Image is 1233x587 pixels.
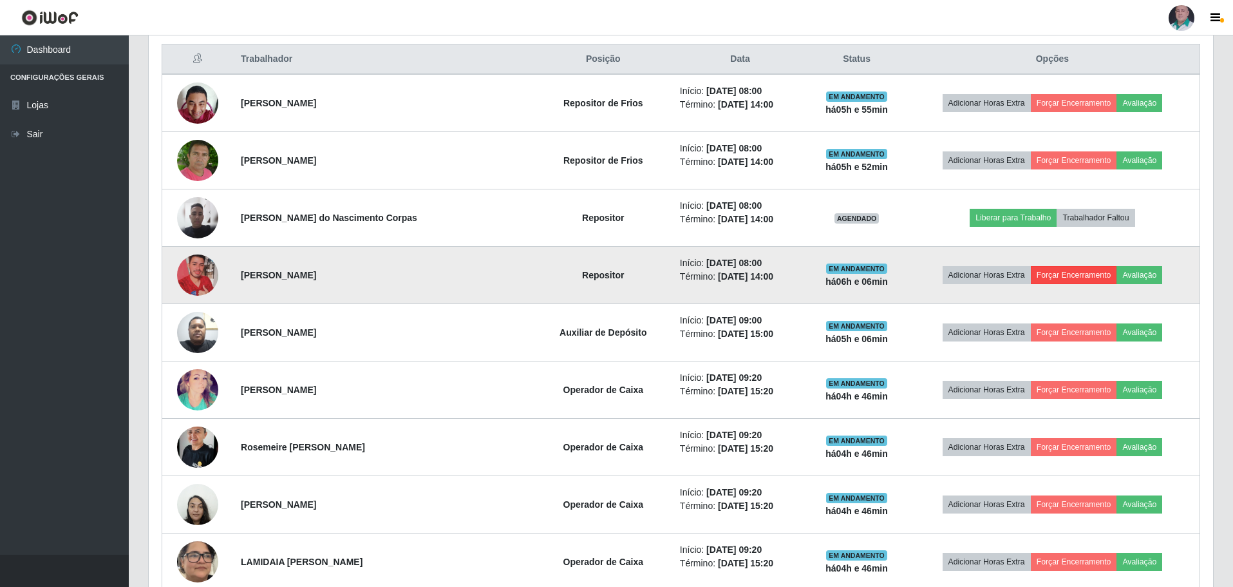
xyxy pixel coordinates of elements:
strong: Operador de Caixa [563,557,644,567]
time: [DATE] 14:00 [718,214,773,224]
th: Trabalhador [233,44,534,75]
strong: Repositor de Frios [563,98,643,108]
strong: há 04 h e 46 min [825,506,888,516]
li: Início: [680,199,800,213]
span: EM ANDAMENTO [826,264,887,274]
strong: há 04 h e 46 min [825,448,888,459]
button: Avaliação [1116,381,1162,399]
button: Adicionar Horas Extra [943,323,1031,342]
button: Forçar Encerramento [1031,496,1117,514]
span: EM ANDAMENTO [826,91,887,102]
li: Início: [680,142,800,155]
th: Data [672,44,808,75]
li: Término: [680,442,800,456]
strong: Repositor [582,213,624,223]
li: Início: [680,543,800,557]
li: Término: [680,385,800,398]
time: [DATE] 15:20 [718,558,773,568]
strong: LAMIDAIA [PERSON_NAME] [241,557,362,567]
button: Avaliação [1116,266,1162,284]
th: Status [808,44,905,75]
li: Término: [680,270,800,284]
span: EM ANDAMENTO [826,378,887,389]
img: 1696952889057.jpeg [177,477,218,532]
th: Posição [534,44,672,75]
strong: Repositor de Frios [563,155,643,166]
img: 1650455423616.jpeg [177,75,218,130]
strong: há 05 h e 52 min [825,162,888,172]
time: [DATE] 09:20 [706,372,762,383]
li: Término: [680,327,800,341]
button: Forçar Encerramento [1031,323,1117,342]
li: Término: [680,557,800,570]
li: Início: [680,428,800,442]
li: Início: [680,486,800,499]
time: [DATE] 14:00 [718,271,773,282]
button: Avaliação [1116,496,1162,514]
button: Forçar Encerramento [1031,266,1117,284]
button: Forçar Encerramento [1031,151,1117,169]
strong: [PERSON_NAME] [241,98,316,108]
strong: [PERSON_NAME] [241,499,316,510]
img: 1755624541538.jpeg [177,305,218,360]
button: Avaliação [1116,151,1162,169]
button: Forçar Encerramento [1031,553,1117,571]
button: Forçar Encerramento [1031,94,1117,112]
img: 1741878920639.jpeg [177,238,218,312]
strong: [PERSON_NAME] [241,270,316,280]
button: Adicionar Horas Extra [943,266,1031,284]
li: Término: [680,155,800,169]
time: [DATE] 14:00 [718,99,773,110]
li: Início: [680,371,800,385]
button: Adicionar Horas Extra [943,438,1031,456]
time: [DATE] 14:00 [718,157,773,167]
time: [DATE] 15:20 [718,501,773,511]
time: [DATE] 09:20 [706,544,762,555]
time: [DATE] 08:00 [706,86,762,96]
button: Forçar Encerramento [1031,438,1117,456]
button: Avaliação [1116,94,1162,112]
strong: Auxiliar de Depósito [560,327,646,338]
strong: há 05 h e 55 min [825,104,888,115]
time: [DATE] 15:00 [718,329,773,339]
time: [DATE] 08:00 [706,258,762,268]
li: Início: [680,314,800,327]
button: Adicionar Horas Extra [943,496,1031,514]
strong: Operador de Caixa [563,499,644,510]
time: [DATE] 09:20 [706,487,762,497]
button: Avaliação [1116,323,1162,342]
span: EM ANDAMENTO [826,149,887,159]
strong: há 04 h e 46 min [825,563,888,573]
time: [DATE] 09:00 [706,315,762,325]
li: Término: [680,213,800,226]
strong: há 04 h e 46 min [825,391,888,401]
img: 1598866679921.jpeg [177,360,218,421]
img: 1739996135764.jpeg [177,420,218,475]
strong: [PERSON_NAME] do Nascimento Corpas [241,213,417,223]
time: [DATE] 15:20 [718,386,773,396]
strong: há 05 h e 06 min [825,334,888,344]
strong: Operador de Caixa [563,385,644,395]
time: [DATE] 15:20 [718,443,773,454]
button: Adicionar Horas Extra [943,94,1031,112]
strong: há 06 h e 06 min [825,276,888,287]
button: Liberar para Trabalho [970,209,1057,227]
button: Trabalhador Faltou [1057,209,1134,227]
img: 1736953815907.jpeg [177,197,218,238]
button: Avaliação [1116,438,1162,456]
span: EM ANDAMENTO [826,550,887,561]
span: EM ANDAMENTO [826,436,887,446]
time: [DATE] 08:00 [706,143,762,153]
time: [DATE] 08:00 [706,200,762,211]
li: Início: [680,84,800,98]
span: AGENDADO [834,213,880,224]
li: Término: [680,499,800,513]
button: Adicionar Horas Extra [943,381,1031,399]
strong: Repositor [582,270,624,280]
span: EM ANDAMENTO [826,493,887,503]
button: Avaliação [1116,553,1162,571]
strong: Rosemeire [PERSON_NAME] [241,442,365,452]
strong: [PERSON_NAME] [241,327,316,338]
strong: Operador de Caixa [563,442,644,452]
span: EM ANDAMENTO [826,321,887,331]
